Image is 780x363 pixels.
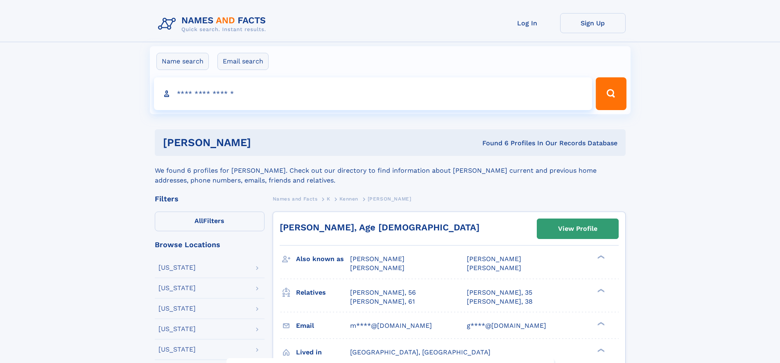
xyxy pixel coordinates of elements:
[155,13,273,35] img: Logo Names and Facts
[366,139,617,148] div: Found 6 Profiles In Our Records Database
[495,13,560,33] a: Log In
[194,217,203,225] span: All
[595,347,605,353] div: ❯
[350,297,415,306] a: [PERSON_NAME], 61
[155,212,265,231] label: Filters
[467,297,533,306] a: [PERSON_NAME], 38
[296,319,350,333] h3: Email
[158,305,196,312] div: [US_STATE]
[154,77,592,110] input: search input
[273,194,318,204] a: Names and Facts
[350,288,416,297] a: [PERSON_NAME], 56
[537,219,618,239] a: View Profile
[595,255,605,260] div: ❯
[158,264,196,271] div: [US_STATE]
[158,346,196,353] div: [US_STATE]
[327,194,330,204] a: K
[560,13,626,33] a: Sign Up
[558,219,597,238] div: View Profile
[280,222,479,232] a: [PERSON_NAME], Age [DEMOGRAPHIC_DATA]
[158,285,196,291] div: [US_STATE]
[327,196,330,202] span: K
[163,138,367,148] h1: [PERSON_NAME]
[595,321,605,326] div: ❯
[156,53,209,70] label: Name search
[339,194,358,204] a: Kennen
[350,348,491,356] span: [GEOGRAPHIC_DATA], [GEOGRAPHIC_DATA]
[368,196,411,202] span: [PERSON_NAME]
[217,53,269,70] label: Email search
[155,195,265,203] div: Filters
[596,77,626,110] button: Search Button
[296,345,350,359] h3: Lived in
[155,241,265,248] div: Browse Locations
[467,264,521,272] span: [PERSON_NAME]
[350,255,405,263] span: [PERSON_NAME]
[595,288,605,293] div: ❯
[339,196,358,202] span: Kennen
[155,156,626,185] div: We found 6 profiles for [PERSON_NAME]. Check out our directory to find information about [PERSON_...
[350,264,405,272] span: [PERSON_NAME]
[158,326,196,332] div: [US_STATE]
[467,288,532,297] a: [PERSON_NAME], 35
[467,255,521,263] span: [PERSON_NAME]
[296,252,350,266] h3: Also known as
[296,286,350,300] h3: Relatives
